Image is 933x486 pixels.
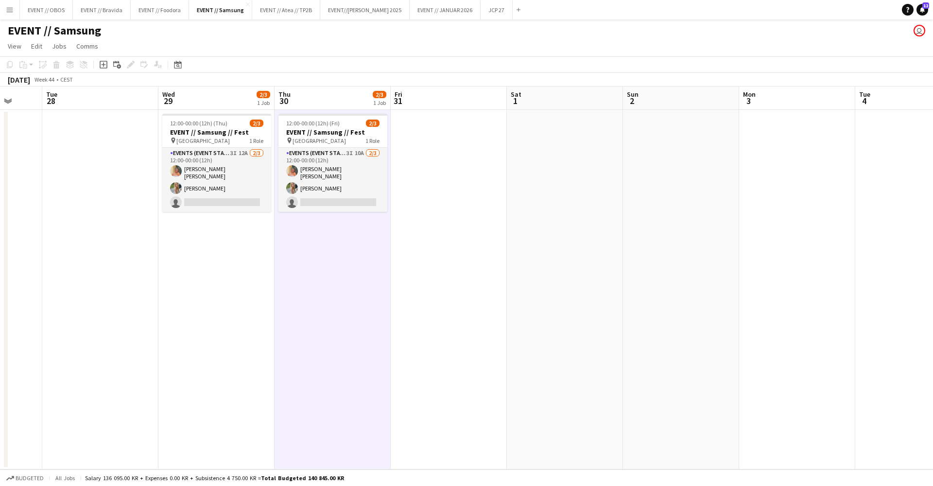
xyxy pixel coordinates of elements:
[858,95,870,106] span: 4
[76,42,98,51] span: Comms
[278,148,387,212] app-card-role: Events (Event Staff)3I10A2/312:00-00:00 (12h)[PERSON_NAME] [PERSON_NAME][PERSON_NAME]
[922,2,929,9] span: 12
[278,114,387,212] app-job-card: 12:00-00:00 (12h) (Fri)2/3EVENT // Samsung // Fest [GEOGRAPHIC_DATA]1 RoleEvents (Event Staff)3I1...
[32,76,56,83] span: Week 44
[162,128,271,137] h3: EVENT // Samsung // Fest
[162,114,271,212] app-job-card: 12:00-00:00 (12h) (Thu)2/3EVENT // Samsung // Fest [GEOGRAPHIC_DATA]1 RoleEvents (Event Staff)3I1...
[257,99,270,106] div: 1 Job
[5,473,45,484] button: Budgeted
[189,0,252,19] button: EVENT // Samsung
[261,474,344,482] span: Total Budgeted 140 845.00 KR
[395,90,402,99] span: Fri
[162,148,271,212] app-card-role: Events (Event Staff)3I12A2/312:00-00:00 (12h)[PERSON_NAME] [PERSON_NAME][PERSON_NAME]
[8,23,101,38] h1: EVENT // Samsung
[45,95,57,106] span: 28
[31,42,42,51] span: Edit
[85,474,344,482] div: Salary 136 095.00 KR + Expenses 0.00 KR + Subsistence 4 750.00 KR =
[742,95,756,106] span: 3
[859,90,870,99] span: Tue
[481,0,513,19] button: JCP 27
[257,91,270,98] span: 2/3
[393,95,402,106] span: 31
[286,120,340,127] span: 12:00-00:00 (12h) (Fri)
[625,95,639,106] span: 2
[916,4,928,16] a: 12
[20,0,73,19] button: EVENT // OBOS
[8,75,30,85] div: [DATE]
[27,40,46,52] a: Edit
[4,40,25,52] a: View
[627,90,639,99] span: Sun
[60,76,73,83] div: CEST
[176,137,230,144] span: [GEOGRAPHIC_DATA]
[53,474,77,482] span: All jobs
[249,137,263,144] span: 1 Role
[131,0,189,19] button: EVENT // Foodora
[16,475,44,482] span: Budgeted
[72,40,102,52] a: Comms
[48,40,70,52] a: Jobs
[73,0,131,19] button: EVENT // Bravida
[162,90,175,99] span: Wed
[8,42,21,51] span: View
[365,137,380,144] span: 1 Role
[293,137,346,144] span: [GEOGRAPHIC_DATA]
[170,120,227,127] span: 12:00-00:00 (12h) (Thu)
[511,90,521,99] span: Sat
[161,95,175,106] span: 29
[373,91,386,98] span: 2/3
[250,120,263,127] span: 2/3
[914,25,925,36] app-user-avatar: Johanne Holmedahl
[410,0,481,19] button: EVENT // JANUAR 2026
[320,0,410,19] button: EVENT//[PERSON_NAME] 2025
[252,0,320,19] button: EVENT // Atea // TP2B
[366,120,380,127] span: 2/3
[278,128,387,137] h3: EVENT // Samsung // Fest
[46,90,57,99] span: Tue
[52,42,67,51] span: Jobs
[373,99,386,106] div: 1 Job
[743,90,756,99] span: Mon
[509,95,521,106] span: 1
[278,90,291,99] span: Thu
[277,95,291,106] span: 30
